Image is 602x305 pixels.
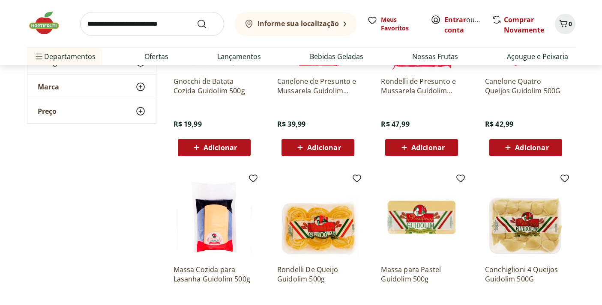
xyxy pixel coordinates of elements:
[258,19,339,28] b: Informe sua localização
[277,265,359,284] a: Rondelli De Queijo Guidolim 500g
[38,83,59,91] span: Marca
[178,139,251,156] button: Adicionar
[174,177,255,258] img: Massa Cozida para Lasanha Guidolim 500g
[80,12,224,36] input: search
[234,12,357,36] button: Informe sua localização
[174,119,202,129] span: R$ 19,99
[504,15,544,35] a: Comprar Novamente
[507,51,568,62] a: Açougue e Peixaria
[381,77,462,95] a: Rondelli de Presunto e Mussarela Guidolim 500g
[307,144,341,151] span: Adicionar
[381,15,420,33] span: Meus Favoritos
[412,51,458,62] a: Nossas Frutas
[489,139,562,156] button: Adicionar
[144,51,168,62] a: Ofertas
[515,144,548,151] span: Adicionar
[381,119,409,129] span: R$ 47,99
[555,14,575,34] button: Carrinho
[485,119,513,129] span: R$ 42,99
[277,77,359,95] a: Canelone de Presunto e Mussarela Guidolim 500g
[34,46,96,67] span: Departamentos
[411,144,445,151] span: Adicionar
[277,119,305,129] span: R$ 39,99
[174,265,255,284] a: Massa Cozida para Lasanha Guidolim 500g
[569,20,572,28] span: 0
[27,10,70,36] img: Hortifruti
[485,77,566,95] a: Canelone Quatro Queijos Guidolim 500G
[444,15,491,35] a: Criar conta
[485,177,566,258] img: Conchiglioni 4 Queijos Guidolim 500G
[444,15,466,24] a: Entrar
[277,177,359,258] img: Rondelli De Queijo Guidolim 500g
[204,144,237,151] span: Adicionar
[367,15,420,33] a: Meus Favoritos
[485,265,566,284] a: Conchiglioni 4 Queijos Guidolim 500G
[217,51,261,62] a: Lançamentos
[381,177,462,258] img: Massa para Pastel Guidolim 500g
[174,77,255,95] a: Gnocchi de Batata Cozida Guidolim 500g
[385,139,458,156] button: Adicionar
[34,46,44,67] button: Menu
[197,19,217,29] button: Submit Search
[282,139,354,156] button: Adicionar
[27,75,156,99] button: Marca
[381,265,462,284] a: Massa para Pastel Guidolim 500g
[310,51,363,62] a: Bebidas Geladas
[38,107,57,115] span: Preço
[444,15,482,35] span: ou
[27,99,156,123] button: Preço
